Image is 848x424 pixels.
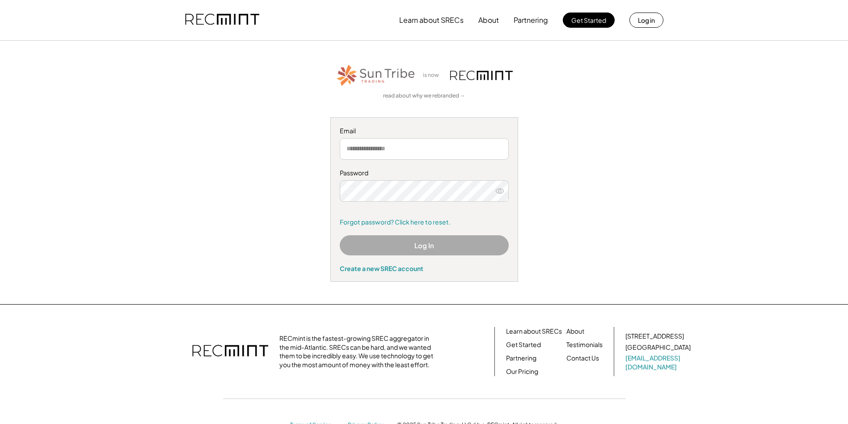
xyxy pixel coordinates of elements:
a: Forgot password? Click here to reset. [340,218,509,227]
button: Log In [340,235,509,255]
a: [EMAIL_ADDRESS][DOMAIN_NAME] [625,354,692,371]
img: recmint-logotype%403x.png [185,5,259,35]
button: Learn about SRECs [399,11,464,29]
div: Email [340,127,509,136]
img: STT_Horizontal_Logo%2B-%2BColor.png [336,63,416,88]
a: Contact Us [566,354,599,363]
a: Testimonials [566,340,603,349]
button: About [478,11,499,29]
a: Get Started [506,340,541,349]
a: read about why we rebranded → [383,92,465,100]
img: recmint-logotype%403x.png [192,336,268,367]
button: Partnering [514,11,548,29]
a: Partnering [506,354,536,363]
a: Learn about SRECs [506,327,562,336]
button: Log in [629,13,663,28]
div: [GEOGRAPHIC_DATA] [625,343,691,352]
div: RECmint is the fastest-growing SREC aggregator in the mid-Atlantic. SRECs can be hard, and we wan... [279,334,438,369]
div: Create a new SREC account [340,264,509,272]
div: Password [340,169,509,178]
button: Get Started [563,13,615,28]
div: [STREET_ADDRESS] [625,332,684,341]
img: recmint-logotype%403x.png [450,71,513,80]
a: About [566,327,584,336]
div: is now [421,72,446,79]
a: Our Pricing [506,367,538,376]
